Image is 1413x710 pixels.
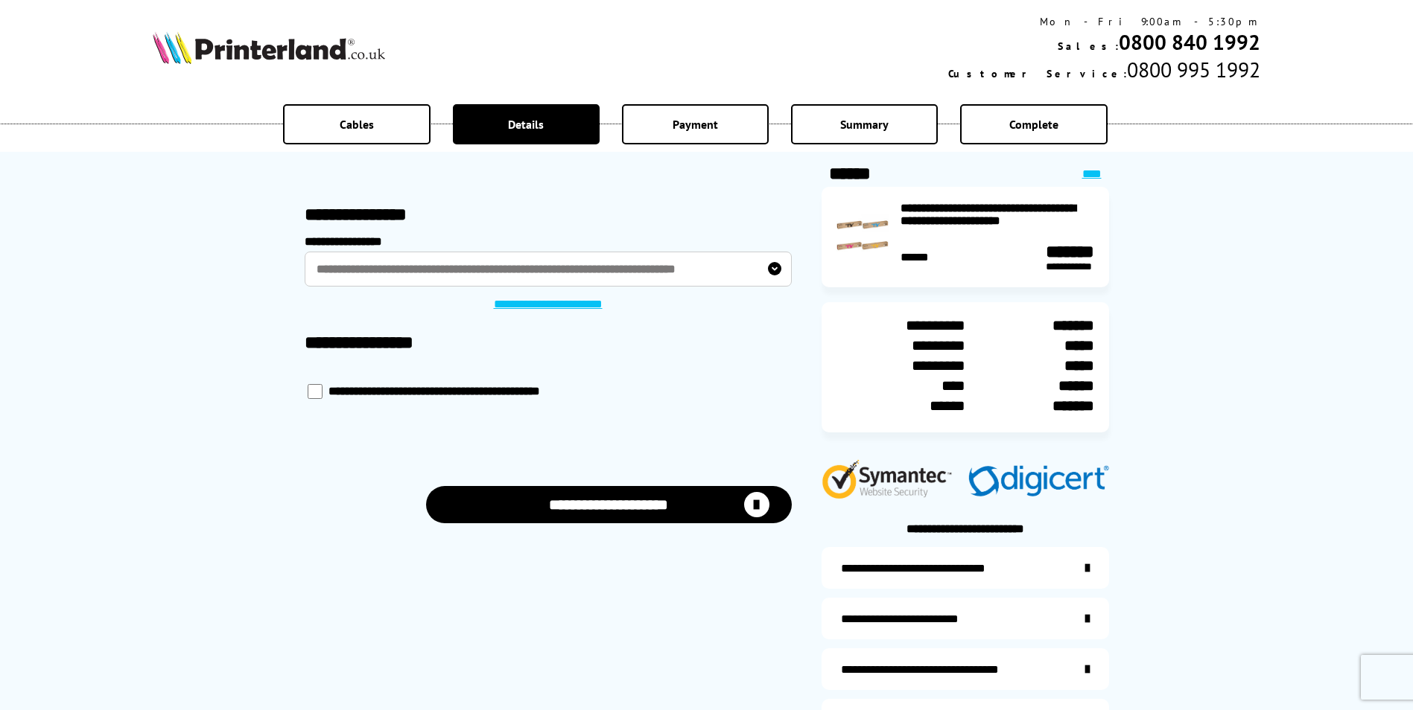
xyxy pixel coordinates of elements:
a: 0800 840 1992 [1119,28,1260,56]
a: items-arrive [822,598,1109,639]
span: 0800 995 1992 [1127,56,1260,83]
span: Customer Service: [948,67,1127,80]
a: additional-cables [822,648,1109,690]
img: Printerland Logo [153,31,385,64]
span: Complete [1009,117,1058,132]
span: Details [508,117,544,132]
span: Cables [340,117,374,132]
span: Payment [673,117,718,132]
div: Mon - Fri 9:00am - 5:30pm [948,15,1260,28]
span: Sales: [1058,39,1119,53]
a: additional-ink [822,547,1109,589]
span: Summary [840,117,889,132]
